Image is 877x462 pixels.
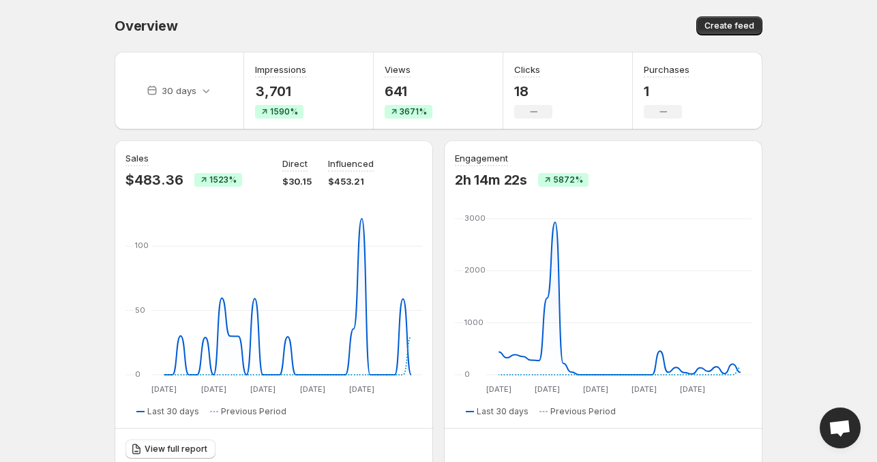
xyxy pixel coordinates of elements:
p: Influenced [328,157,374,170]
text: [DATE] [151,384,177,394]
text: [DATE] [201,384,226,394]
p: 641 [385,83,432,99]
span: Overview [115,18,177,34]
p: $453.21 [328,174,374,188]
p: 1 [644,83,689,99]
h3: Views [385,63,411,76]
text: 50 [135,305,145,315]
span: Previous Period [550,406,616,417]
h3: Clicks [514,63,540,76]
p: 30 days [162,84,196,97]
text: 3000 [464,213,486,223]
text: 0 [135,369,140,379]
p: $30.15 [282,174,312,188]
a: View full report [125,440,215,459]
text: [DATE] [349,384,374,394]
span: View full report [145,444,207,455]
text: [DATE] [583,384,608,394]
p: 18 [514,83,552,99]
p: $483.36 [125,172,183,188]
span: 1590% [270,106,298,117]
p: 2h 14m 22s [455,172,527,188]
text: [DATE] [680,384,705,394]
span: 5872% [553,174,583,185]
h3: Purchases [644,63,689,76]
span: Create feed [704,20,754,31]
h3: Sales [125,151,149,165]
p: Direct [282,157,308,170]
span: Previous Period [221,406,286,417]
p: 3,701 [255,83,306,99]
text: [DATE] [631,384,657,394]
text: [DATE] [250,384,276,394]
text: 100 [135,241,149,250]
span: Last 30 days [147,406,199,417]
text: [DATE] [486,384,511,394]
text: 2000 [464,265,486,275]
span: 1523% [209,174,237,185]
button: Create feed [696,16,762,35]
span: 3671% [400,106,427,117]
span: Last 30 days [477,406,529,417]
text: 1000 [464,318,484,327]
text: [DATE] [300,384,325,394]
text: [DATE] [535,384,560,394]
div: Open chat [820,407,861,448]
h3: Impressions [255,63,306,76]
text: 0 [464,369,470,379]
h3: Engagement [455,151,508,165]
